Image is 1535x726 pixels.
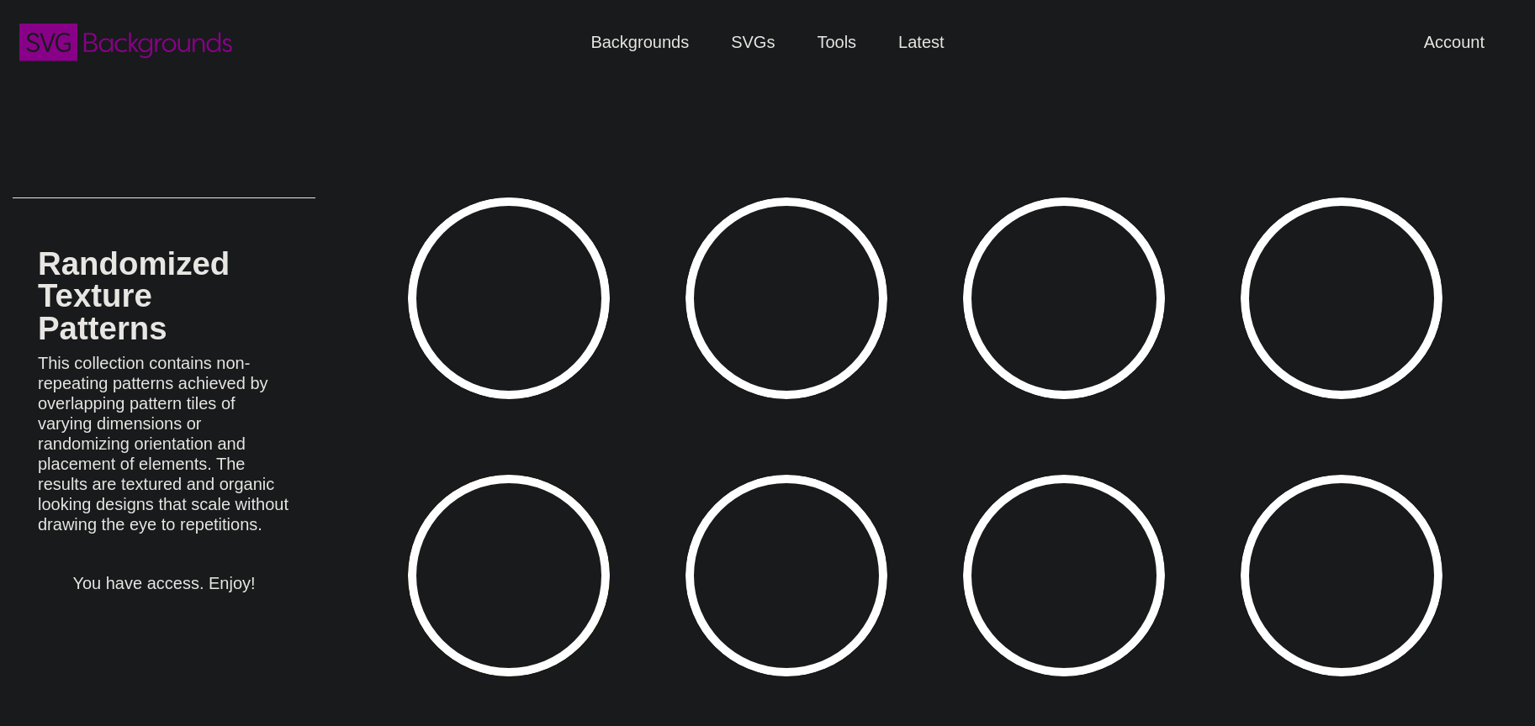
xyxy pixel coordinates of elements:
[685,197,887,399] button: navy blue bubbles fill background
[710,17,796,67] a: SVGs
[408,475,610,676] button: simple patterns fill weird blob shapes in brown and yellow
[963,197,1165,399] button: black and red spatter drops on white
[569,17,710,67] a: Backgrounds
[877,17,965,67] a: Latest
[796,17,877,67] a: Tools
[963,475,1165,676] button: army-like camo pattern
[1241,475,1442,676] button: blob intersections in purple
[38,353,290,534] p: This collection contains non-repeating patterns achieved by overlapping pattern tiles of varying ...
[38,248,290,345] h1: Randomized Texture Patterns
[38,573,290,593] p: You have access. Enjoy!
[1241,197,1442,399] button: grid of mismatching half-circle pair
[685,475,887,676] button: purple brain like organic pattern
[408,197,610,399] button: gray texture pattern on white
[1403,17,1506,67] a: Account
